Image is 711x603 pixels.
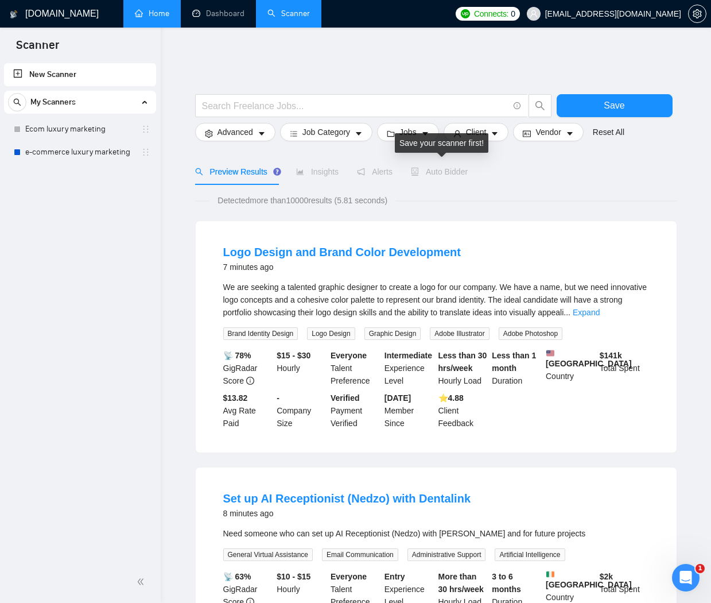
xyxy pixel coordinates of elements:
b: [GEOGRAPHIC_DATA] [546,570,632,589]
b: [GEOGRAPHIC_DATA] [546,349,632,368]
b: 📡 63% [223,572,251,581]
div: Need someone who can set up AI Receptionist (Nedzo) with Dentalink and for future projects [223,527,649,540]
div: Payment Verified [328,392,382,430]
span: Client [466,126,487,138]
span: search [9,98,26,106]
span: caret-down [355,129,363,138]
li: New Scanner [4,63,156,86]
a: homeHome [135,9,169,18]
span: search [529,100,551,111]
span: Alerts [357,167,393,176]
div: Total Spent [597,349,651,387]
div: 7 minutes ago [223,260,461,274]
span: Vendor [535,126,561,138]
a: e-commerce luxury marketing [25,141,134,164]
span: setting [689,9,706,18]
div: Talent Preference [328,349,382,387]
b: $ 2k [600,572,613,581]
b: Less than 1 month [492,351,536,373]
span: user [530,10,538,18]
div: Member Since [382,392,436,430]
b: Less than 30 hrs/week [438,351,487,373]
div: Avg Rate Paid [221,392,275,430]
div: Save your scanner first! [395,133,488,153]
span: setting [205,129,213,138]
span: General Virtual Assistance [223,548,313,561]
b: Everyone [331,351,367,360]
b: - [277,393,279,403]
b: More than 30 hrs/week [438,572,484,594]
div: Experience Level [382,349,436,387]
div: Client Feedback [436,392,490,430]
span: folder [387,129,395,138]
span: Job Category [302,126,350,138]
a: Reset All [593,126,624,138]
button: folderJobscaret-down [377,123,439,141]
b: 3 to 6 months [492,572,521,594]
span: info-circle [514,102,521,110]
span: Advanced [217,126,253,138]
button: idcardVendorcaret-down [513,123,583,141]
span: caret-down [421,129,429,138]
span: Artificial Intelligence [495,548,565,561]
a: dashboardDashboard [192,9,244,18]
a: Ecom luxury marketing [25,118,134,141]
div: Tooltip anchor [272,167,282,177]
span: caret-down [566,129,574,138]
span: 1 [696,564,705,573]
div: 8 minutes ago [223,507,471,520]
b: [DATE] [384,393,411,403]
b: Entry [384,572,405,581]
div: GigRadar Score [221,349,275,387]
b: Intermediate [384,351,432,360]
span: notification [357,168,365,176]
input: Search Freelance Jobs... [202,99,508,113]
div: We are seeking a talented graphic designer to create a logo for our company. We have a name, but ... [223,281,649,319]
button: search [529,94,551,117]
span: Preview Results [195,167,278,176]
button: search [8,93,26,111]
span: Graphic Design [364,327,421,340]
b: $10 - $15 [277,572,310,581]
span: search [195,168,203,176]
span: idcard [523,129,531,138]
div: Duration [489,349,543,387]
button: settingAdvancedcaret-down [195,123,275,141]
button: userClientcaret-down [444,123,509,141]
div: Country [543,349,597,387]
span: ... [564,308,570,317]
span: Connects: [474,7,508,20]
div: Company Size [274,392,328,430]
span: Jobs [399,126,417,138]
span: Logo Design [307,327,355,340]
b: $15 - $30 [277,351,310,360]
b: Everyone [331,572,367,581]
span: 0 [511,7,515,20]
a: Logo Design and Brand Color Development [223,246,461,258]
img: logo [10,5,18,24]
span: Insights [296,167,339,176]
span: Email Communication [322,548,398,561]
div: Hourly Load [436,349,490,387]
span: Brand Identity Design [223,327,298,340]
a: Set up AI Receptionist (Nedzo) with Dentalink [223,492,471,505]
span: Scanner [7,37,68,61]
span: robot [411,168,419,176]
span: bars [290,129,298,138]
img: 🇮🇪 [546,570,554,578]
a: Expand [573,308,600,317]
span: Save [604,98,624,113]
div: Hourly [274,349,328,387]
span: Adobe Illustrator [430,327,489,340]
b: ⭐️ 4.88 [438,393,464,403]
a: New Scanner [13,63,147,86]
img: upwork-logo.png [461,9,470,18]
iframe: Intercom live chat [672,564,700,592]
span: caret-down [491,129,499,138]
button: setting [688,5,706,23]
b: $13.82 [223,393,248,403]
span: user [453,129,461,138]
span: Administrative Support [407,548,486,561]
span: holder [141,125,150,134]
span: area-chart [296,168,304,176]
